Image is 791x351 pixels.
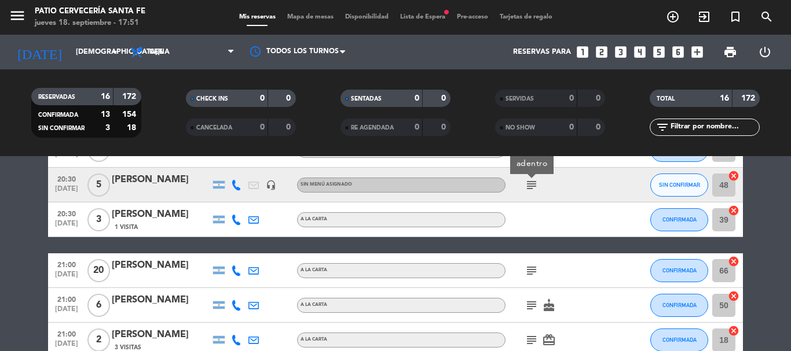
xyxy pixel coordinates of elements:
[728,256,739,267] i: cancel
[662,267,697,274] span: CONFIRMADA
[233,14,281,20] span: Mis reservas
[415,94,419,102] strong: 0
[650,294,708,317] button: CONFIRMADA
[38,125,85,131] span: SIN CONFIRMAR
[301,302,327,307] span: A LA CARTA
[351,125,394,131] span: RE AGENDADA
[122,110,138,119] strong: 154
[596,94,603,102] strong: 0
[281,14,339,20] span: Mapa de mesas
[525,178,539,192] i: subject
[728,205,739,216] i: cancel
[650,259,708,282] button: CONFIRMADA
[52,172,81,185] span: 20:30
[758,45,772,59] i: power_settings_new
[101,93,110,101] strong: 16
[339,14,394,20] span: Disponibilidad
[149,48,170,56] span: Cena
[613,45,628,60] i: looks_3
[632,45,647,60] i: looks_4
[52,206,81,220] span: 20:30
[741,94,757,102] strong: 172
[127,124,138,132] strong: 18
[650,208,708,231] button: CONFIRMADA
[38,112,78,118] span: CONFIRMADA
[9,7,26,28] button: menu
[506,125,535,131] span: NO SHOW
[594,45,609,60] i: looks_two
[105,124,110,132] strong: 3
[301,268,327,272] span: A LA CARTA
[650,173,708,197] button: SIN CONFIRMAR
[52,292,81,305] span: 21:00
[666,10,680,24] i: add_circle_outline
[525,298,539,312] i: subject
[52,327,81,340] span: 21:00
[52,185,81,198] span: [DATE]
[52,150,81,164] span: [DATE]
[517,158,548,170] div: adentro
[196,125,232,131] span: CANCELADA
[52,257,81,271] span: 21:00
[101,110,110,119] strong: 13
[112,327,210,342] div: [PERSON_NAME]
[506,96,534,102] span: SERVIDAS
[52,305,81,319] span: [DATE]
[669,121,759,134] input: Filtrar por nombre...
[723,45,737,59] span: print
[662,337,697,343] span: CONFIRMADA
[513,48,571,56] span: Reservas para
[441,94,448,102] strong: 0
[760,10,774,24] i: search
[35,6,145,17] div: Patio Cervecería Santa Fe
[266,180,276,190] i: headset_mic
[542,333,556,347] i: card_giftcard
[697,10,711,24] i: exit_to_app
[196,96,228,102] span: CHECK INS
[115,223,138,232] span: 1 Visita
[394,14,451,20] span: Lista de Espera
[569,123,574,131] strong: 0
[87,173,110,197] span: 5
[651,45,667,60] i: looks_5
[690,45,705,60] i: add_box
[301,182,352,187] span: Sin menú asignado
[728,325,739,337] i: cancel
[662,302,697,308] span: CONFIRMADA
[301,337,327,342] span: A LA CARTA
[112,207,210,222] div: [PERSON_NAME]
[286,123,293,131] strong: 0
[728,170,739,182] i: cancel
[494,14,558,20] span: Tarjetas de regalo
[451,14,494,20] span: Pre-acceso
[415,123,419,131] strong: 0
[87,259,110,282] span: 20
[9,39,70,65] i: [DATE]
[9,7,26,24] i: menu
[441,123,448,131] strong: 0
[525,264,539,278] i: subject
[748,35,782,69] div: LOG OUT
[260,123,265,131] strong: 0
[728,290,739,302] i: cancel
[112,258,210,273] div: [PERSON_NAME]
[662,216,697,223] span: CONFIRMADA
[260,94,265,102] strong: 0
[657,96,675,102] span: TOTAL
[87,294,110,317] span: 6
[671,45,686,60] i: looks_6
[575,45,590,60] i: looks_one
[655,120,669,134] i: filter_list
[525,333,539,347] i: subject
[38,94,75,100] span: RESERVADAS
[52,271,81,284] span: [DATE]
[35,17,145,29] div: jueves 18. septiembre - 17:51
[720,94,729,102] strong: 16
[286,94,293,102] strong: 0
[122,93,138,101] strong: 172
[728,10,742,24] i: turned_in_not
[569,94,574,102] strong: 0
[542,298,556,312] i: cake
[108,45,122,59] i: arrow_drop_down
[52,220,81,233] span: [DATE]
